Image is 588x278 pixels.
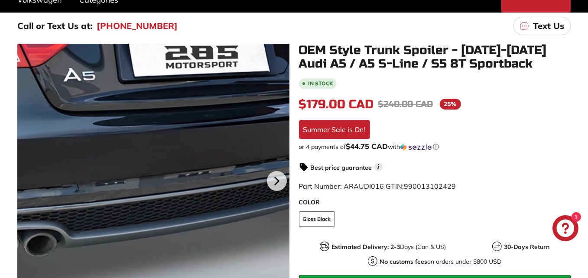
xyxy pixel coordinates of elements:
[331,242,446,252] p: Days (Can & US)
[17,19,92,32] p: Call or Text Us at:
[311,164,372,171] strong: Best price guarantee
[550,215,581,243] inbox-online-store-chat: Shopify online store chat
[309,81,333,86] b: In stock
[299,142,571,151] div: or 4 payments of with
[97,19,178,32] a: [PHONE_NUMBER]
[331,243,400,251] strong: Estimated Delivery: 2-3
[404,182,456,191] span: 990013102429
[504,243,550,251] strong: 30-Days Return
[299,97,374,112] span: $179.00 CAD
[374,163,383,171] span: i
[299,198,571,207] label: COLOR
[299,44,571,71] h1: OEM Style Trunk Spoiler - [DATE]-[DATE] Audi A5 / A5 S-Line / S5 8T Sportback
[299,182,456,191] span: Part Number: ARAUDI016 GTIN:
[299,142,571,151] div: or 4 payments of$44.75 CADwithSezzle Click to learn more about Sezzle
[378,99,433,110] span: $240.00 CAD
[400,143,432,151] img: Sezzle
[346,142,388,151] span: $44.75 CAD
[533,19,564,32] p: Text Us
[440,99,461,110] span: 25%
[380,258,427,265] strong: No customs fees
[380,257,501,266] p: on orders under $800 USD
[513,17,571,35] a: Text Us
[299,120,370,139] div: Summer Sale is On!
